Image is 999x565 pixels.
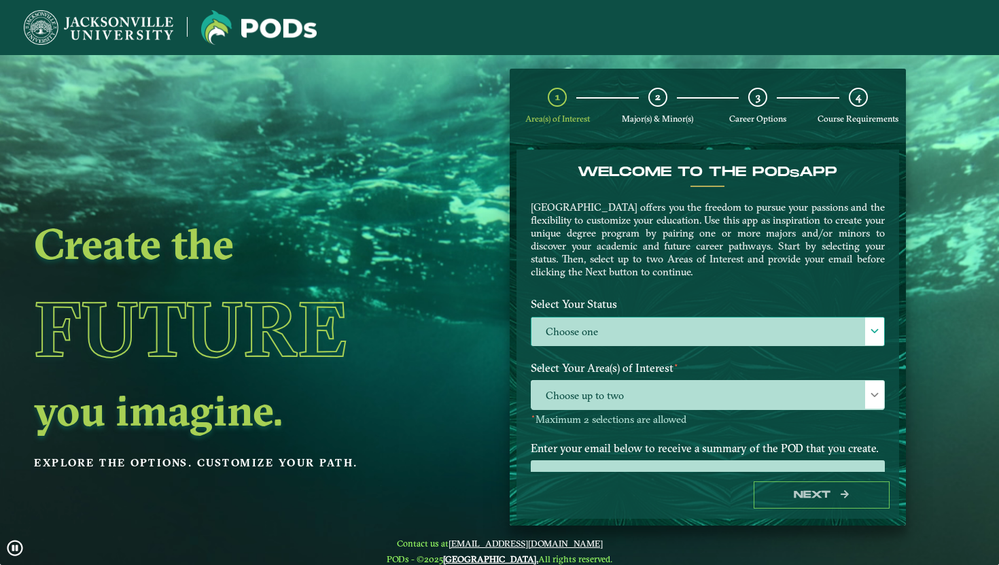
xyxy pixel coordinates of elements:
p: [GEOGRAPHIC_DATA] offers you the freedom to pursue your passions and the flexibility to customize... [531,201,885,278]
span: 3 [756,90,760,103]
img: Jacksonville University logo [201,10,317,45]
span: Area(s) of Interest [525,114,590,124]
p: Explore the options. Customize your path. [34,453,416,473]
h2: Create the [34,224,416,262]
sup: ⋆ [673,360,679,370]
span: 1 [555,90,560,103]
a: [EMAIL_ADDRESS][DOMAIN_NAME] [449,538,603,549]
sub: s [790,167,799,180]
label: Enter your email below to receive a summary of the POD that you create. [521,435,895,460]
h2: you imagine. [34,391,416,429]
input: Enter your email [531,460,885,490]
h4: Welcome to the POD app [531,164,885,180]
p: Maximum 2 selections are allowed [531,413,885,426]
label: Select Your Status [521,292,895,317]
sup: ⋆ [531,411,536,421]
label: Select Your Area(s) of Interest [521,356,895,381]
span: Career Options [729,114,786,124]
span: 4 [856,90,861,103]
button: Next [754,481,890,509]
img: Jacksonville University logo [24,10,173,45]
span: Course Requirements [818,114,898,124]
span: PODs - ©2025 All rights reserved. [387,553,612,564]
h1: Future [34,267,416,391]
a: [GEOGRAPHIC_DATA]. [443,553,538,564]
span: Contact us at [387,538,612,549]
label: Choose one [531,318,884,347]
span: Major(s) & Minor(s) [622,114,693,124]
span: 2 [655,90,661,103]
span: Choose up to two [531,381,884,410]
